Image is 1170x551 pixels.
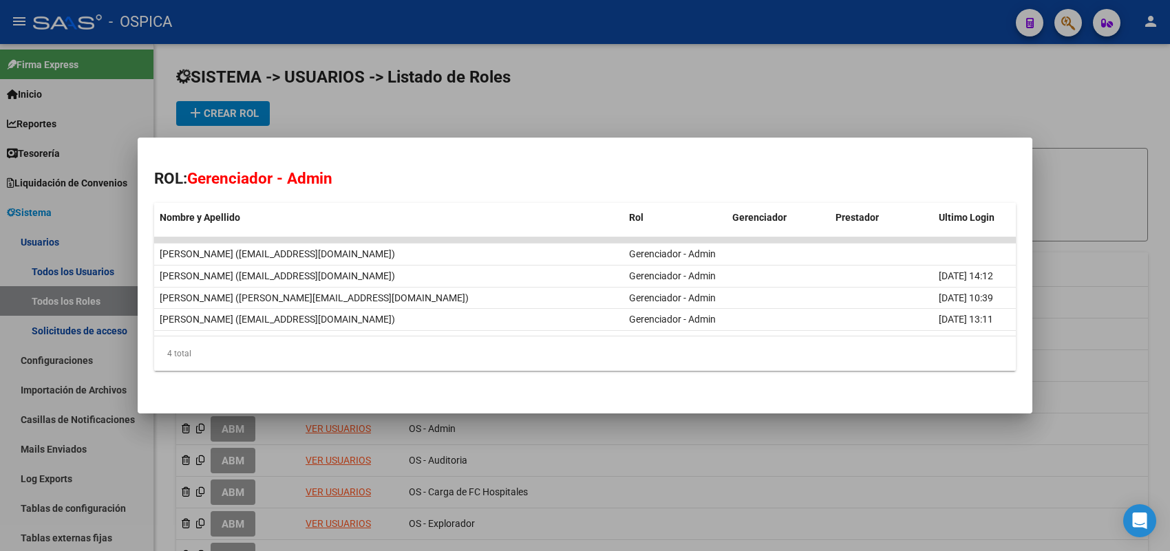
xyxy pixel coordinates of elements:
[160,292,469,303] span: [PERSON_NAME] ([PERSON_NAME][EMAIL_ADDRESS][DOMAIN_NAME])
[1123,504,1156,537] div: Open Intercom Messenger
[727,203,830,233] datatable-header-cell: Gerenciador
[939,270,993,281] span: [DATE] 14:12
[629,212,643,223] span: Rol
[629,270,716,281] span: Gerenciador - Admin
[160,314,395,325] span: [PERSON_NAME] ([EMAIL_ADDRESS][DOMAIN_NAME])
[939,212,994,223] span: Ultimo Login
[933,203,1016,233] datatable-header-cell: Ultimo Login
[629,248,716,259] span: Gerenciador - Admin
[187,169,332,187] span: Gerenciador - Admin
[624,203,727,233] datatable-header-cell: Rol
[830,203,933,233] datatable-header-cell: Prestador
[836,212,879,223] span: Prestador
[629,314,716,325] span: Gerenciador - Admin
[154,203,624,233] datatable-header-cell: Nombre y Apellido
[160,270,395,281] span: [PERSON_NAME] ([EMAIL_ADDRESS][DOMAIN_NAME])
[629,292,716,303] span: Gerenciador - Admin
[732,212,787,223] span: Gerenciador
[939,292,993,303] span: [DATE] 10:39
[154,336,1016,371] div: 4 total
[160,248,395,259] span: [PERSON_NAME] ([EMAIL_ADDRESS][DOMAIN_NAME])
[160,212,240,223] span: Nombre y Apellido
[939,314,993,325] span: [DATE] 13:11
[154,167,1016,191] h2: ROL:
